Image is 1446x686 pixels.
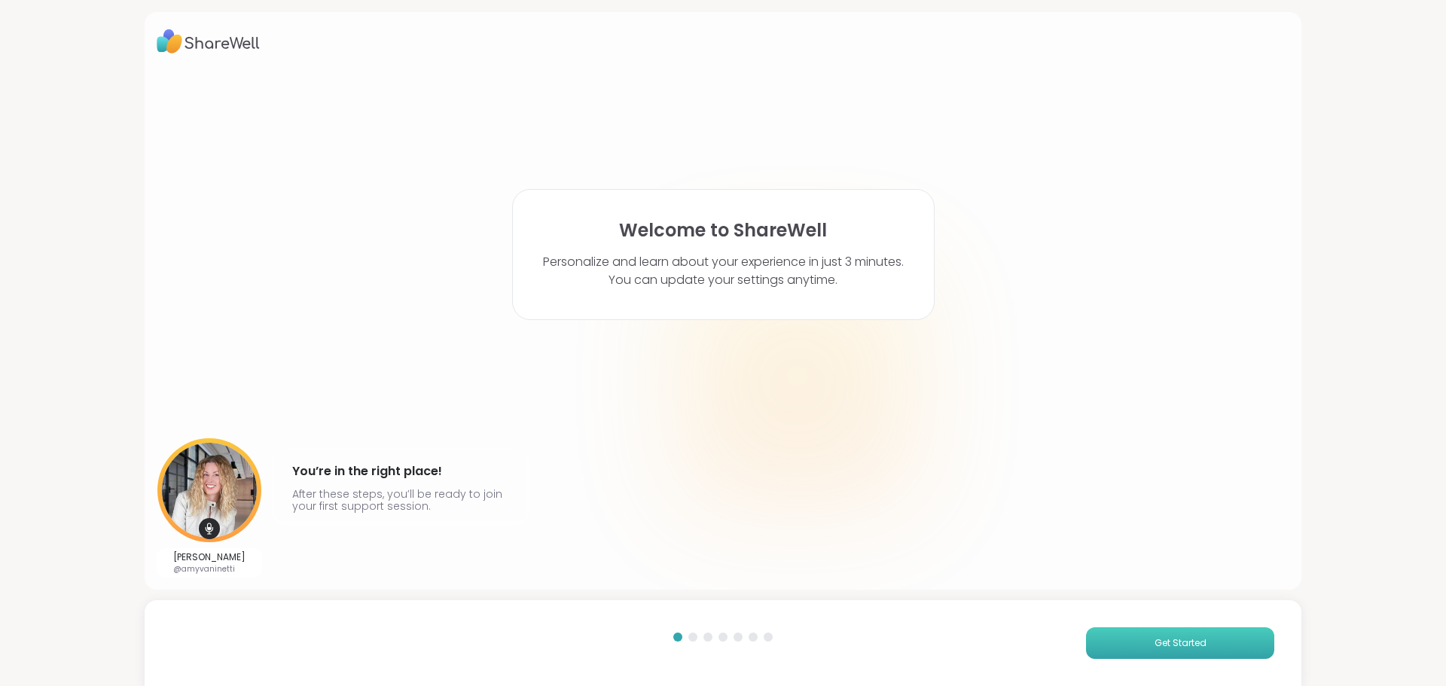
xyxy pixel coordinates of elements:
h1: Welcome to ShareWell [619,220,827,241]
span: Get Started [1155,636,1207,650]
img: ShareWell Logo [157,24,260,59]
p: After these steps, you’ll be ready to join your first support session. [292,488,509,512]
img: User image [157,438,261,542]
h4: You’re in the right place! [292,459,509,483]
img: mic icon [199,518,220,539]
p: Personalize and learn about your experience in just 3 minutes. You can update your settings anytime. [543,253,904,289]
p: @amyvaninetti [173,563,246,575]
button: Get Started [1086,627,1274,659]
p: [PERSON_NAME] [173,551,246,563]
